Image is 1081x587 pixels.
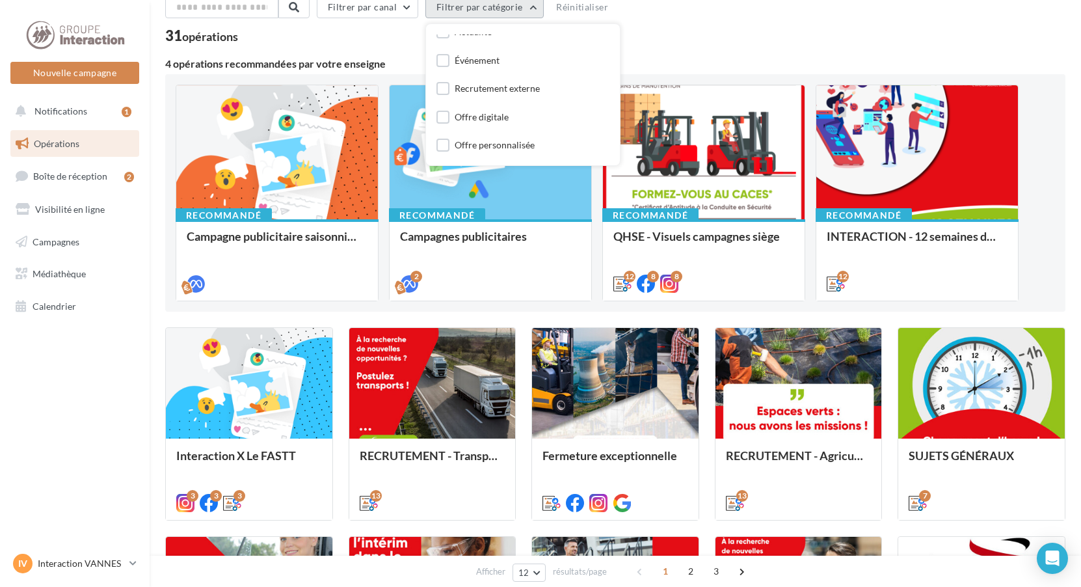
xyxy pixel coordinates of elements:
[18,557,27,570] span: IV
[176,208,272,223] div: Recommandé
[827,230,1008,256] div: INTERACTION - 12 semaines de publication
[455,111,509,124] div: Offre digitale
[8,162,142,190] a: Boîte de réception2
[919,490,931,502] div: 7
[455,54,500,67] div: Événement
[513,564,546,582] button: 12
[38,557,124,570] p: Interaction VANNES
[33,171,107,182] span: Boîte de réception
[165,59,1065,69] div: 4 opérations recommandées par votre enseigne
[602,208,699,223] div: Recommandé
[8,130,142,157] a: Opérations
[8,293,142,320] a: Calendrier
[726,449,872,475] div: RECRUTEMENT - Agriculture / Espaces verts
[35,204,105,215] span: Visibilité en ligne
[360,449,505,475] div: RECRUTEMENT - Transport
[613,230,794,256] div: QHSE - Visuels campagnes siège
[410,271,422,282] div: 2
[706,561,727,582] span: 3
[389,208,485,223] div: Recommandé
[624,271,635,282] div: 12
[187,230,367,256] div: Campagne publicitaire saisonniers
[34,138,79,149] span: Opérations
[124,172,134,182] div: 2
[671,271,682,282] div: 8
[1037,543,1068,574] div: Open Intercom Messenger
[8,98,137,125] button: Notifications 1
[182,31,238,42] div: opérations
[8,260,142,288] a: Médiathèque
[647,271,659,282] div: 8
[122,107,131,117] div: 1
[8,228,142,256] a: Campagnes
[10,551,139,576] a: IV Interaction VANNES
[680,561,701,582] span: 2
[10,62,139,84] button: Nouvelle campagne
[234,490,245,502] div: 3
[33,236,79,247] span: Campagnes
[187,490,198,502] div: 3
[816,208,912,223] div: Recommandé
[33,268,86,279] span: Médiathèque
[176,449,322,475] div: Interaction X Le FASTT
[34,105,87,116] span: Notifications
[8,196,142,223] a: Visibilité en ligne
[33,301,76,312] span: Calendrier
[837,271,849,282] div: 12
[553,566,607,578] span: résultats/page
[370,490,382,502] div: 13
[655,561,676,582] span: 1
[400,230,581,256] div: Campagnes publicitaires
[455,82,540,95] div: Recrutement externe
[165,29,238,43] div: 31
[909,449,1054,475] div: SUJETS GÉNÉRAUX
[455,139,535,152] div: Offre personnalisée
[736,490,748,502] div: 13
[476,566,505,578] span: Afficher
[542,449,688,475] div: Fermeture exceptionnelle
[210,490,222,502] div: 3
[518,567,529,578] span: 12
